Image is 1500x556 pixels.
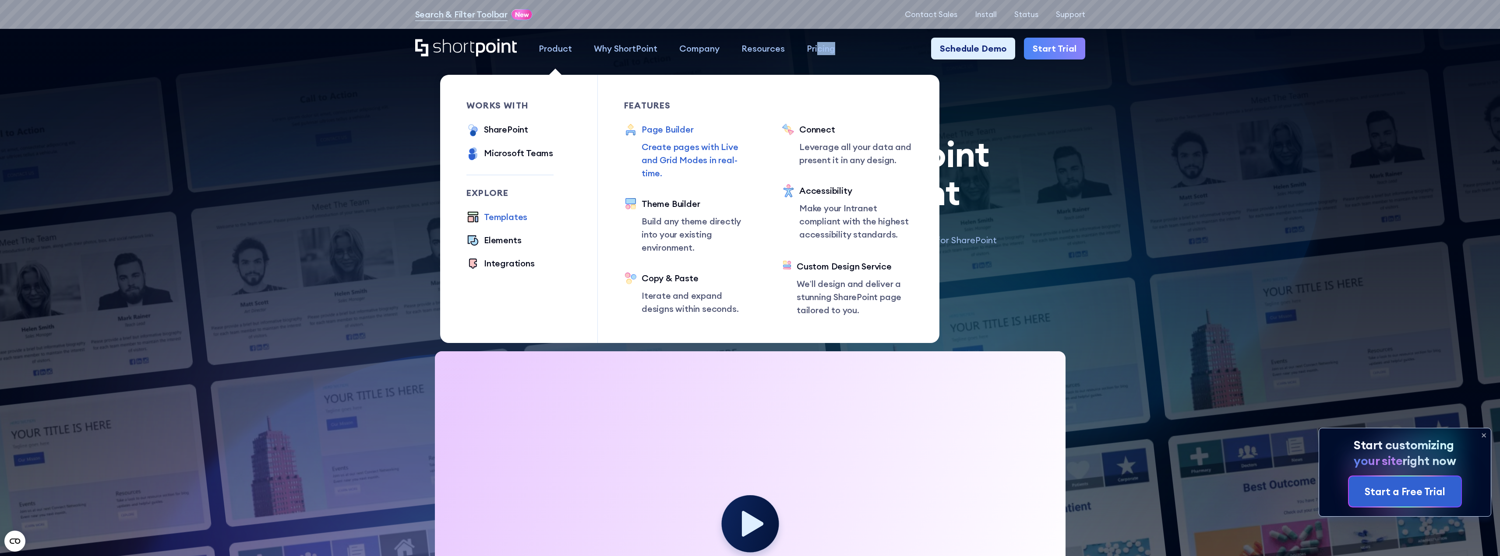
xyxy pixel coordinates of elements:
[1024,38,1085,59] a: Start Trial
[484,234,521,247] div: Elements
[799,140,913,167] p: Leverage all your data and present it in any design.
[484,210,527,224] div: Templates
[799,184,913,197] div: Accessibility
[905,10,957,19] a: Contact Sales
[1056,10,1085,19] a: Support
[415,8,508,21] a: Search & Filter Toolbar
[731,38,796,59] a: Resources
[466,123,528,138] a: SharePoint
[679,42,720,55] div: Company
[466,257,535,271] a: Integrations
[466,101,554,110] div: works with
[796,38,846,59] a: Pricing
[1349,476,1461,507] a: Start a Free Trial
[415,39,517,58] a: Home
[484,257,535,270] div: Integrations
[642,197,755,210] div: Theme Builder
[931,38,1015,59] a: Schedule Demo
[624,101,755,110] div: Features
[466,234,521,248] a: Elements
[642,289,755,315] p: Iterate and expand designs within seconds.
[782,184,913,242] a: AccessibilityMake your Intranet compliant with the highest accessibility standards.
[484,147,553,160] div: Microsoft Teams
[642,123,755,136] div: Page Builder
[528,38,583,59] a: Product
[484,123,528,136] div: SharePoint
[741,42,785,55] div: Resources
[799,123,913,136] div: Connect
[797,260,913,273] div: Custom Design Service
[624,123,755,180] a: Page BuilderCreate pages with Live and Grid Modes in real-time.
[799,202,913,241] p: Make your Intranet compliant with the highest accessibility standards.
[466,210,527,225] a: Templates
[782,123,913,167] a: ConnectLeverage all your data and present it in any design.
[975,10,997,19] a: Install
[583,38,668,59] a: Why ShortPoint
[797,277,913,317] p: We’ll design and deliver a stunning SharePoint page tailored to you.
[642,140,755,180] p: Create pages with Live and Grid Modes in real-time.
[4,531,25,552] button: Open CMP widget
[624,197,755,254] a: Theme BuilderBuild any theme directly into your existing environment.
[594,42,657,55] div: Why ShortPoint
[807,42,835,55] div: Pricing
[466,147,553,161] a: Microsoft Teams
[642,272,755,285] div: Copy & Paste
[1014,10,1038,19] a: Status
[539,42,572,55] div: Product
[1365,484,1445,499] div: Start a Free Trial
[466,189,554,197] div: Explore
[642,215,755,254] p: Build any theme directly into your existing environment.
[782,260,913,317] a: Custom Design ServiceWe’ll design and deliver a stunning SharePoint page tailored to you.
[624,272,755,315] a: Copy & PasteIterate and expand designs within seconds.
[1456,514,1500,556] iframe: Chat Widget
[668,38,731,59] a: Company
